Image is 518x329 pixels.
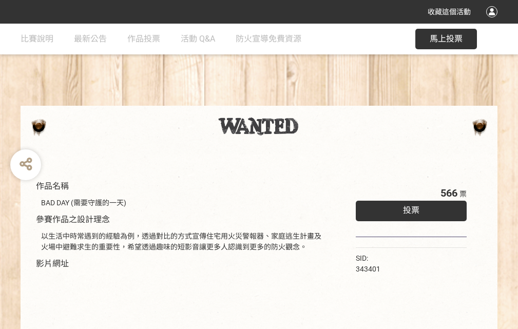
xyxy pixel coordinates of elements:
span: 活動 Q&A [181,34,215,44]
span: 票 [459,190,467,198]
iframe: Facebook Share [383,253,434,263]
span: 馬上投票 [430,34,463,44]
span: 作品投票 [127,34,160,44]
button: 馬上投票 [415,29,477,49]
a: 比賽說明 [21,24,53,54]
span: 最新公告 [74,34,107,44]
div: BAD DAY (需要守護的一天) [41,198,325,208]
a: 防火宣導免費資源 [236,24,301,54]
span: SID: 343401 [356,254,380,273]
a: 作品投票 [127,24,160,54]
span: 投票 [403,205,419,215]
a: 最新公告 [74,24,107,54]
span: 防火宣導免費資源 [236,34,301,44]
span: 566 [440,187,457,199]
span: 作品名稱 [36,181,69,191]
span: 影片網址 [36,259,69,268]
a: 活動 Q&A [181,24,215,54]
span: 比賽說明 [21,34,53,44]
span: 收藏這個活動 [428,8,471,16]
div: 以生活中時常遇到的經驗為例，透過對比的方式宣傳住宅用火災警報器、家庭逃生計畫及火場中避難求生的重要性，希望透過趣味的短影音讓更多人認識到更多的防火觀念。 [41,231,325,253]
span: 參賽作品之設計理念 [36,215,110,224]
